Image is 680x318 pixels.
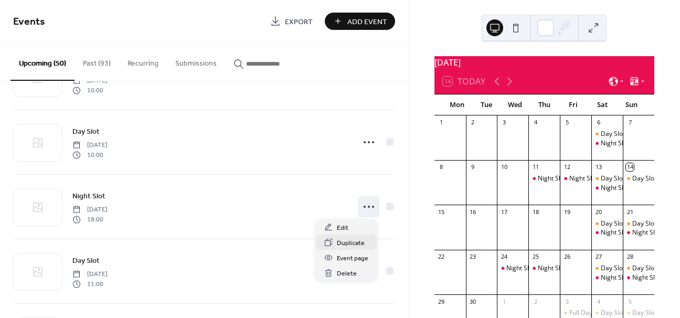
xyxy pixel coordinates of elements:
[469,253,477,261] div: 23
[569,309,605,317] div: Full Day Slot
[72,255,100,267] a: Day Slot
[632,219,656,228] div: Day Slot
[623,273,654,282] div: Night Slot
[530,94,559,115] div: Thu
[623,219,654,228] div: Day Slot
[443,94,472,115] div: Mon
[469,298,477,305] div: 30
[72,126,100,137] span: Day Slot
[623,174,654,183] div: Day Slot
[500,119,508,126] div: 3
[500,298,508,305] div: 1
[601,228,629,237] div: Night Slot
[560,174,591,183] div: Night Slot
[472,94,501,115] div: Tue
[626,298,634,305] div: 5
[72,215,108,224] span: 18:00
[532,208,539,216] div: 18
[563,119,571,126] div: 5
[72,270,108,279] span: [DATE]
[347,16,387,27] span: Add Event
[563,253,571,261] div: 26
[601,139,629,148] div: Night Slot
[337,268,357,279] span: Delete
[594,163,602,171] div: 13
[506,264,535,273] div: Night Slot
[501,94,529,115] div: Wed
[569,174,598,183] div: Night Slot
[75,43,119,80] button: Past (93)
[497,264,528,273] div: Night Slot
[563,163,571,171] div: 12
[532,253,539,261] div: 25
[594,253,602,261] div: 27
[591,228,623,237] div: Night Slot
[72,205,108,215] span: [DATE]
[72,191,105,202] span: Night Slot
[262,13,321,30] a: Export
[601,130,625,139] div: Day Slot
[13,12,45,32] span: Events
[72,125,100,137] a: Day Slot
[626,163,634,171] div: 14
[632,273,661,282] div: Night Slot
[626,119,634,126] div: 7
[601,219,625,228] div: Day Slot
[601,273,629,282] div: Night Slot
[560,309,591,317] div: Full Day Slot
[632,228,661,237] div: Night Slot
[594,298,602,305] div: 4
[563,208,571,216] div: 19
[591,273,623,282] div: Night Slot
[591,184,623,193] div: Night Slot
[591,139,623,148] div: Night Slot
[601,264,625,273] div: Day Slot
[119,43,167,80] button: Recurring
[588,94,617,115] div: Sat
[325,13,395,30] button: Add Event
[72,279,108,289] span: 11:00
[72,150,108,160] span: 10:00
[632,309,656,317] div: Day Slot
[438,208,445,216] div: 15
[438,253,445,261] div: 22
[626,208,634,216] div: 21
[538,174,566,183] div: Night Slot
[532,298,539,305] div: 2
[591,130,623,139] div: Day Slot
[601,184,629,193] div: Night Slot
[591,219,623,228] div: Day Slot
[623,228,654,237] div: Night Slot
[337,253,368,264] span: Event page
[167,43,225,80] button: Submissions
[469,119,477,126] div: 2
[500,253,508,261] div: 24
[591,264,623,273] div: Day Slot
[623,309,654,317] div: Day Slot
[438,298,445,305] div: 29
[285,16,313,27] span: Export
[532,163,539,171] div: 11
[10,43,75,81] button: Upcoming (50)
[532,119,539,126] div: 4
[594,208,602,216] div: 20
[337,238,365,249] span: Duplicate
[559,94,588,115] div: Fri
[434,56,654,69] div: [DATE]
[528,264,560,273] div: Night Slot
[72,190,105,202] a: Night Slot
[623,264,654,273] div: Day Slot
[72,256,100,267] span: Day Slot
[591,309,623,317] div: Day Slot
[337,222,348,234] span: Edit
[72,86,108,95] span: 10:00
[500,163,508,171] div: 10
[632,174,656,183] div: Day Slot
[438,163,445,171] div: 8
[438,119,445,126] div: 1
[601,309,625,317] div: Day Slot
[626,253,634,261] div: 28
[469,163,477,171] div: 9
[538,264,566,273] div: Night Slot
